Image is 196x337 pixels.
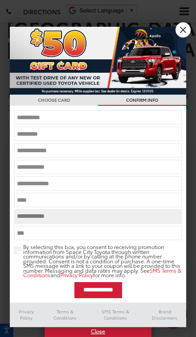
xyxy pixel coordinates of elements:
[23,266,181,279] a: SMS Terms & Conditions
[98,95,186,106] h3: CONFIRM INFO
[23,245,182,278] span: By selecting this box, you consent to receiving promotion information from Space City Toyota thro...
[10,27,186,95] img: 53411_top_152338.jpg
[43,306,88,324] a: Terms & Conditions
[143,306,186,324] a: Brand Disclaimers
[10,95,98,106] h3: CHOOSE CARD
[60,271,93,279] a: Privacy Policy
[10,306,43,324] a: Privacy Policy
[88,306,143,324] a: SMS Terms & Conditions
